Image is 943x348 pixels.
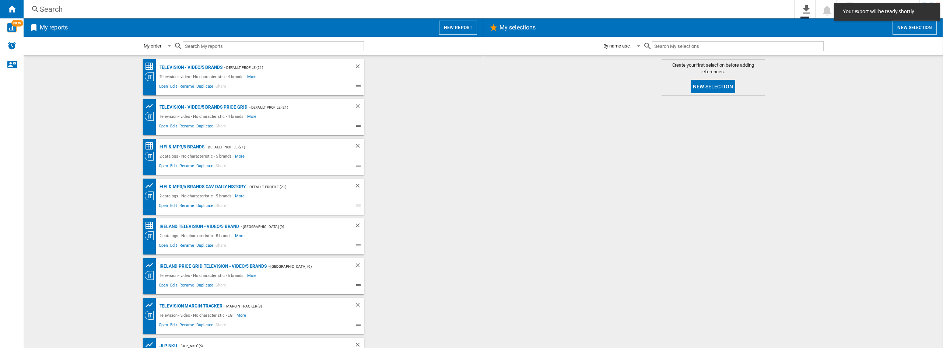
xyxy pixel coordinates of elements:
span: Open [158,202,169,211]
div: Category View [145,112,158,121]
h2: My reports [38,21,69,35]
span: Edit [169,282,178,291]
div: 2 catalogs - No characteristic - 5 brands [158,231,235,240]
div: Category View [145,231,158,240]
input: Search My reports [183,41,364,51]
button: New report [439,21,477,35]
div: - Default profile (21) [222,63,340,72]
span: Rename [178,242,195,251]
span: Open [158,162,169,171]
div: - Default profile (21) [204,143,340,152]
span: Create your first selection before adding references. [662,62,765,75]
span: Duplicate [195,321,214,330]
span: More [247,112,258,121]
div: Delete [354,103,364,112]
span: More [236,311,247,320]
div: Product prices grid [145,300,158,310]
div: Television - video - No characteristic - 4 brands [158,72,247,81]
span: Rename [178,123,195,131]
span: Share [214,162,227,171]
span: Open [158,321,169,330]
span: Open [158,123,169,131]
img: alerts-logo.svg [7,41,16,50]
div: Category View [145,311,158,320]
span: Edit [169,321,178,330]
span: More [235,152,246,161]
span: Open [158,282,169,291]
span: Duplicate [195,123,214,131]
span: Rename [178,202,195,211]
div: 2 catalogs - No characteristic - 5 brands [158,191,235,200]
span: Duplicate [195,83,214,92]
div: Category View [145,72,158,81]
span: Share [214,83,227,92]
div: Search [40,4,775,14]
span: More [247,271,258,280]
div: Price Matrix [145,62,158,71]
span: Edit [169,123,178,131]
span: Rename [178,162,195,171]
div: Price Matrix [145,221,158,230]
span: Share [214,242,227,251]
span: Open [158,242,169,251]
span: Open [158,83,169,92]
span: Edit [169,202,178,211]
span: More [247,72,258,81]
div: Television - video/5 brands [158,63,222,72]
span: More [235,231,246,240]
div: - margin tracker (8) [222,302,339,311]
div: Delete [354,143,364,152]
div: Category View [145,271,158,280]
span: Duplicate [195,282,214,291]
span: Share [214,123,227,131]
div: 2 catalogs - No characteristic - 5 brands [158,152,235,161]
span: Rename [178,83,195,92]
div: - [GEOGRAPHIC_DATA] (9) [267,262,340,271]
span: Edit [169,242,178,251]
span: Share [214,321,227,330]
div: Hifi & mp3/5 brands [158,143,204,152]
div: - Default profile (21) [248,103,340,112]
button: New selection [691,80,735,93]
div: Price Matrix [145,141,158,151]
div: Delete [354,302,364,311]
div: My order [144,43,161,49]
span: Duplicate [195,242,214,251]
div: Category View [145,191,158,200]
div: IRELAND Television - video/5 brand [158,222,239,231]
span: Share [214,282,227,291]
div: - Default profile (21) [246,182,340,191]
div: Television - video - No characteristic - 5 brands [158,271,247,280]
h2: My selections [498,21,537,35]
span: More [235,191,246,200]
input: Search My selections [652,41,823,51]
img: wise-card.svg [7,23,17,32]
div: Delete [354,222,364,231]
span: Edit [169,162,178,171]
span: Duplicate [195,162,214,171]
span: Your export will be ready shortly [841,8,933,15]
span: Duplicate [195,202,214,211]
div: Product prices grid [145,181,158,190]
div: Delete [354,182,364,191]
div: Television margin tracker [158,302,223,311]
div: Product prices grid [145,261,158,270]
span: Rename [178,321,195,330]
div: By name asc. [603,43,631,49]
div: Hifi & mp3/5 brands CAV Daily History [158,182,246,191]
div: Television - video - No characteristic - LG [158,311,237,320]
span: Rename [178,282,195,291]
div: - [GEOGRAPHIC_DATA] (9) [239,222,339,231]
span: Share [214,202,227,211]
div: Category View [145,152,158,161]
div: Delete [354,262,364,271]
span: NEW [11,20,23,27]
div: Product prices grid [145,102,158,111]
span: Edit [169,83,178,92]
div: IRELAND Price grid Television - video/5 brands [158,262,267,271]
div: Television - video - No characteristic - 4 brands [158,112,247,121]
button: New selection [893,21,937,35]
div: Delete [354,63,364,72]
div: Television - video/5 brands price grid [158,103,248,112]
